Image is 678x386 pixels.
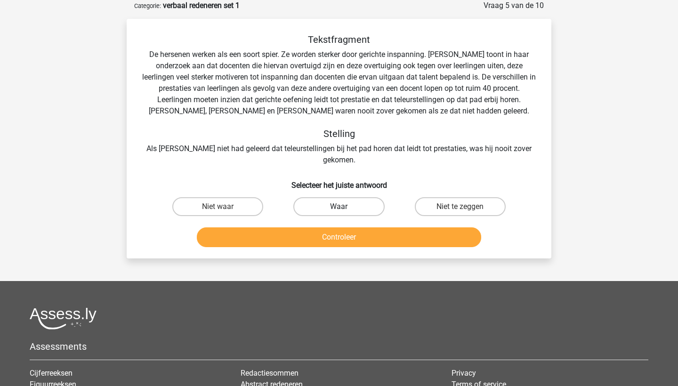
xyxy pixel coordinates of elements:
[142,173,536,190] h6: Selecteer het juiste antwoord
[142,34,536,45] h5: Tekstfragment
[172,197,263,216] label: Niet waar
[30,341,648,352] h5: Assessments
[241,369,299,378] a: Redactiesommen
[30,369,73,378] a: Cijferreeksen
[142,34,536,166] div: De hersenen werken als een soort spier. Ze worden sterker door gerichte inspanning. [PERSON_NAME]...
[415,197,506,216] label: Niet te zeggen
[197,227,482,247] button: Controleer
[134,2,161,9] small: Categorie:
[452,369,476,378] a: Privacy
[142,128,536,139] h5: Stelling
[163,1,240,10] strong: verbaal redeneren set 1
[293,197,384,216] label: Waar
[30,307,97,330] img: Assessly logo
